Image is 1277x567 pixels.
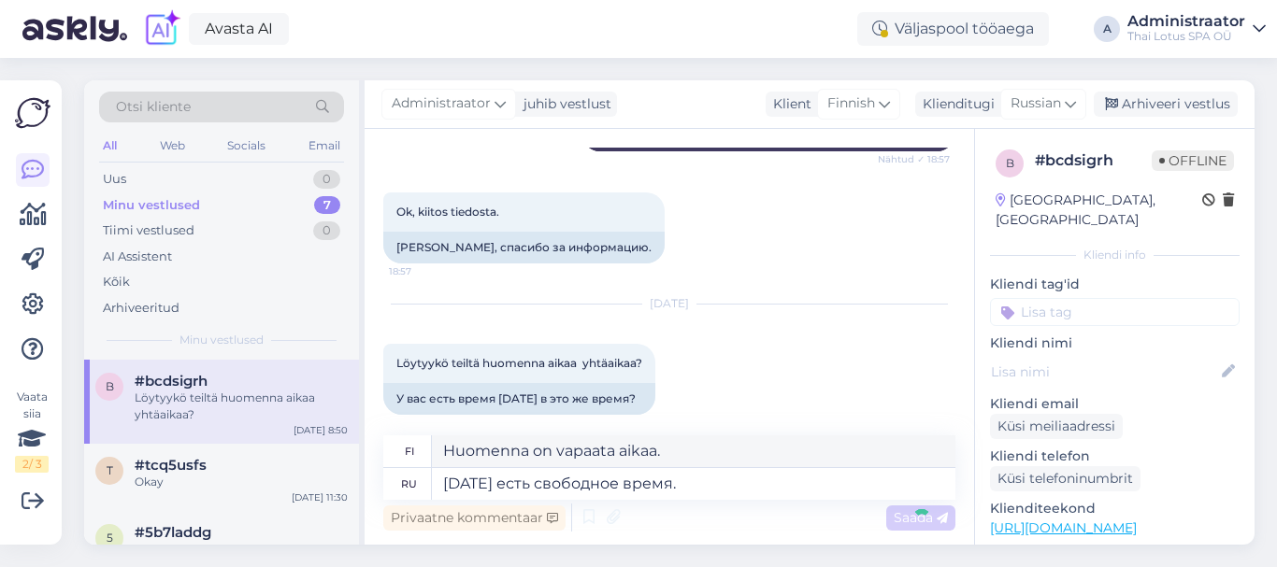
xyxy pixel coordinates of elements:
div: Socials [223,134,269,158]
span: Nähtud ✓ 18:57 [878,152,950,166]
span: 8:50 [389,416,459,430]
span: b [1006,156,1014,170]
div: Löytyykö teiltä huomenna aikaa yhtäaikaa? [135,390,348,423]
span: Minu vestlused [179,332,264,348]
span: Russian [1011,93,1061,114]
div: Administraator [1127,14,1245,29]
p: Kliendi nimi [990,333,1240,353]
div: [DATE] [383,295,955,312]
div: Klient [766,94,811,114]
div: Thai Lotus SPA OÜ [1127,29,1245,44]
div: Klienditugi [915,94,995,114]
span: b [106,379,114,393]
div: 0 [313,221,340,240]
div: 0 [313,170,340,189]
div: Arhiveeri vestlus [1094,92,1238,117]
div: Väljaspool tööaega [857,12,1049,46]
div: Küsi meiliaadressi [990,414,1123,439]
span: Otsi kliente [116,97,191,117]
p: Kliendi email [990,394,1240,414]
input: Lisa nimi [991,361,1218,382]
div: [DATE] 8:50 [294,423,348,437]
a: AdministraatorThai Lotus SPA OÜ [1127,14,1266,44]
span: #5b7laddg [135,524,211,541]
img: Askly Logo [15,95,50,131]
input: Lisa tag [990,298,1240,326]
div: # bcdsigrh [1035,149,1152,172]
div: Minu vestlused [103,196,200,215]
div: Kliendi info [990,247,1240,263]
span: Finnish [827,93,875,114]
div: 7 [314,196,340,215]
div: Email [305,134,344,158]
span: 18:57 [389,264,459,278]
span: Löytyykö teiltä huomenna aikaa yhtäaikaa? [396,356,642,370]
div: Küsi telefoninumbrit [990,466,1141,491]
div: У вас есть время [DATE] в это же время? [383,383,655,415]
div: Okei [135,541,348,558]
p: Vaata edasi ... [990,544,1240,560]
div: Okay [135,474,348,490]
div: juhib vestlust [516,94,611,114]
span: Offline [1152,150,1234,171]
div: [GEOGRAPHIC_DATA], [GEOGRAPHIC_DATA] [996,191,1202,230]
span: #tcq5usfs [135,457,207,474]
a: [URL][DOMAIN_NAME] [990,519,1137,536]
div: Web [156,134,189,158]
span: 5 [107,531,113,545]
div: [PERSON_NAME], спасибо за информацию. [383,232,665,263]
div: AI Assistent [103,248,172,266]
p: Klienditeekond [990,499,1240,518]
div: Arhiveeritud [103,299,179,318]
div: Tiimi vestlused [103,221,194,240]
div: Vaata siia [15,389,49,473]
span: t [107,463,113,477]
div: A [1094,16,1120,42]
div: All [99,134,121,158]
span: #bcdsigrh [135,373,208,390]
p: Kliendi telefon [990,447,1240,466]
div: 2 / 3 [15,456,49,473]
a: Avasta AI [189,13,289,45]
img: explore-ai [142,9,181,49]
span: Administraator [392,93,491,114]
div: Uus [103,170,126,189]
p: Kliendi tag'id [990,275,1240,294]
div: Kõik [103,273,130,291]
span: Ok, kiitos tiedosta. [396,205,499,219]
div: [DATE] 11:30 [292,490,348,504]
